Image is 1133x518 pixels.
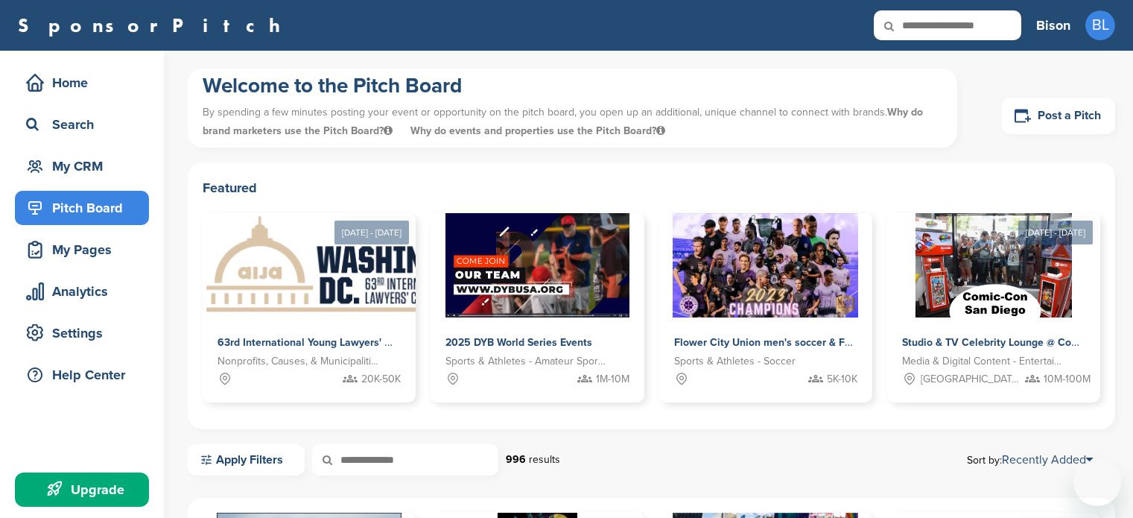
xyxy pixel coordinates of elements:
[915,213,1072,318] img: Sponsorpitch &
[22,278,149,305] div: Analytics
[218,336,430,349] span: 63rd International Young Lawyers' Congress
[445,213,629,318] img: Sponsorpitch &
[1044,371,1091,388] span: 10M-100M
[921,371,1021,388] span: [GEOGRAPHIC_DATA], [GEOGRAPHIC_DATA]
[506,453,526,466] strong: 996
[827,371,857,388] span: 5K-10K
[203,99,942,144] p: By spending a few minutes posting your event or opportunity on the pitch board, you open up an ad...
[15,66,149,100] a: Home
[674,336,999,349] span: Flower City Union men's soccer & Flower City 1872 women's soccer
[673,213,858,318] img: Sponsorpitch &
[22,236,149,263] div: My Pages
[659,213,872,402] a: Sponsorpitch & Flower City Union men's soccer & Flower City 1872 women's soccer Sports & Athletes...
[1036,9,1070,42] a: Bison
[1002,98,1115,134] a: Post a Pitch
[1036,15,1070,36] h3: Bison
[203,213,498,318] img: Sponsorpitch &
[15,107,149,142] a: Search
[1085,10,1115,40] span: BL
[22,195,149,221] div: Pitch Board
[1002,452,1093,467] a: Recently Added
[15,274,149,309] a: Analytics
[596,371,629,388] span: 1M-10M
[15,473,149,507] a: Upgrade
[15,191,149,225] a: Pitch Board
[445,353,606,370] span: Sports & Athletes - Amateur Sports Leagues
[188,444,305,476] a: Apply Filters
[203,72,942,99] h1: Welcome to the Pitch Board
[1018,221,1093,244] div: [DATE] - [DATE]
[22,111,149,138] div: Search
[529,453,560,466] span: results
[22,320,149,347] div: Settings
[902,353,1063,370] span: Media & Digital Content - Entertainment
[22,153,149,180] div: My CRM
[410,124,665,137] span: Why do events and properties use the Pitch Board?
[203,189,416,402] a: [DATE] - [DATE] Sponsorpitch & 63rd International Young Lawyers' Congress Nonprofits, Causes, & M...
[334,221,409,244] div: [DATE] - [DATE]
[674,353,796,370] span: Sports & Athletes - Soccer
[22,476,149,503] div: Upgrade
[22,69,149,96] div: Home
[18,16,290,35] a: SponsorPitch
[22,361,149,388] div: Help Center
[887,189,1100,402] a: [DATE] - [DATE] Sponsorpitch & Studio & TV Celebrity Lounge @ Comic-Con [GEOGRAPHIC_DATA]. Over 3...
[445,336,592,349] span: 2025 DYB World Series Events
[15,358,149,392] a: Help Center
[431,213,644,402] a: Sponsorpitch & 2025 DYB World Series Events Sports & Athletes - Amateur Sports Leagues 1M-10M
[361,371,401,388] span: 20K-50K
[1073,458,1121,506] iframe: Button to launch messaging window
[15,233,149,267] a: My Pages
[15,149,149,183] a: My CRM
[203,177,1100,198] h2: Featured
[967,454,1093,466] span: Sort by:
[218,353,378,370] span: Nonprofits, Causes, & Municipalities - Professional Development
[15,316,149,350] a: Settings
